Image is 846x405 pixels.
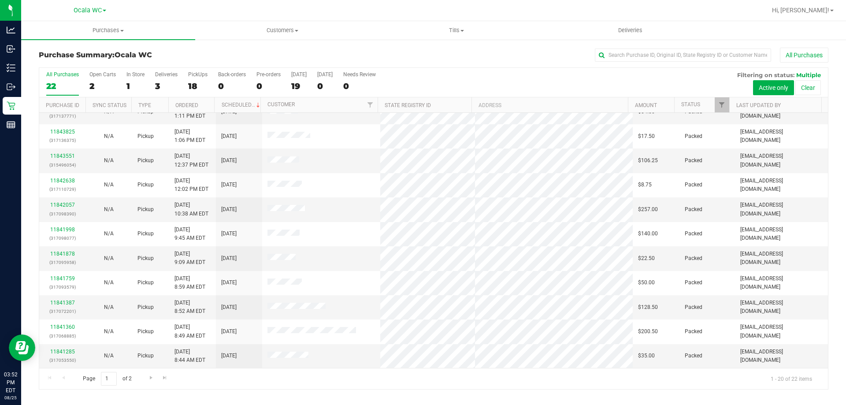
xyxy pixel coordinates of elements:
div: PickUps [188,71,208,78]
a: Filter [363,97,378,112]
span: Pickup [137,181,154,189]
a: Deliveries [543,21,717,40]
a: Customers [195,21,369,40]
input: 1 [101,372,117,386]
span: $8.75 [638,181,652,189]
inline-svg: Retail [7,101,15,110]
a: 11841285 [50,349,75,355]
p: (317053550) [45,356,80,364]
span: [EMAIL_ADDRESS][DOMAIN_NAME] [740,250,823,267]
span: Not Applicable [104,182,114,188]
span: Packed [685,132,702,141]
p: 03:52 PM EDT [4,371,17,394]
a: 11841360 [50,324,75,330]
div: 0 [256,81,281,91]
span: $106.25 [638,156,658,165]
inline-svg: Outbound [7,82,15,91]
a: Purchases [21,21,195,40]
span: $140.00 [638,230,658,238]
a: Purchase ID [46,102,79,108]
span: Customers [196,26,369,34]
p: (317137771) [45,112,80,120]
div: 0 [218,81,246,91]
span: Ocala WC [74,7,102,14]
span: Deliveries [606,26,654,34]
button: N/A [104,303,114,312]
span: $17.50 [638,132,655,141]
span: [DATE] 9:45 AM EDT [174,226,205,242]
div: 0 [317,81,333,91]
span: Multiple [796,71,821,78]
p: (317110729) [45,185,80,193]
span: $128.50 [638,303,658,312]
button: N/A [104,181,114,189]
input: Search Purchase ID, Original ID, State Registry ID or Customer Name... [595,48,771,62]
p: (317072201) [45,307,80,316]
span: Packed [685,156,702,165]
span: [DATE] 8:44 AM EDT [174,348,205,364]
div: Needs Review [343,71,376,78]
span: [EMAIL_ADDRESS][DOMAIN_NAME] [740,348,823,364]
span: [DATE] 12:02 PM EDT [174,177,208,193]
p: (317095958) [45,258,80,267]
button: All Purchases [780,48,828,63]
p: (317093579) [45,283,80,291]
span: [DATE] [221,132,237,141]
span: Packed [685,205,702,214]
a: Status [681,101,700,108]
span: [DATE] [221,254,237,263]
span: [EMAIL_ADDRESS][DOMAIN_NAME] [740,323,823,340]
a: 11841998 [50,227,75,233]
span: Pickup [137,230,154,238]
a: 11843551 [50,153,75,159]
span: Pickup [137,352,154,360]
div: Deliveries [155,71,178,78]
p: (317098077) [45,234,80,242]
span: Packed [685,352,702,360]
p: 08/25 [4,394,17,401]
span: Not Applicable [104,304,114,310]
div: 1 [126,81,145,91]
span: Ocala WC [115,51,152,59]
inline-svg: Inbound [7,45,15,53]
a: 11842638 [50,178,75,184]
button: N/A [104,352,114,360]
div: 18 [188,81,208,91]
span: [DATE] [221,327,237,336]
div: 22 [46,81,79,91]
a: Type [138,102,151,108]
span: Packed [685,303,702,312]
span: Not Applicable [104,133,114,139]
span: $257.00 [638,205,658,214]
span: Not Applicable [104,157,114,163]
button: Active only [753,80,794,95]
div: All Purchases [46,71,79,78]
span: Packed [685,254,702,263]
p: (315496054) [45,161,80,169]
span: Packed [685,230,702,238]
span: Purchases [21,26,195,34]
span: Page of 2 [75,372,139,386]
th: Address [471,97,628,113]
span: $35.00 [638,352,655,360]
div: 2 [89,81,116,91]
span: Not Applicable [104,328,114,334]
span: [EMAIL_ADDRESS][DOMAIN_NAME] [740,275,823,291]
button: N/A [104,279,114,287]
a: 11843825 [50,129,75,135]
a: 11841878 [50,251,75,257]
span: Pickup [137,279,154,287]
span: Not Applicable [104,279,114,286]
a: Scheduled [222,102,262,108]
span: Pickup [137,156,154,165]
div: [DATE] [291,71,307,78]
div: 19 [291,81,307,91]
span: [EMAIL_ADDRESS][DOMAIN_NAME] [740,152,823,169]
span: Pickup [137,327,154,336]
span: Packed [685,181,702,189]
span: Pickup [137,132,154,141]
span: [EMAIL_ADDRESS][DOMAIN_NAME] [740,128,823,145]
a: Amount [635,102,657,108]
span: Tills [370,26,543,34]
span: Pickup [137,205,154,214]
